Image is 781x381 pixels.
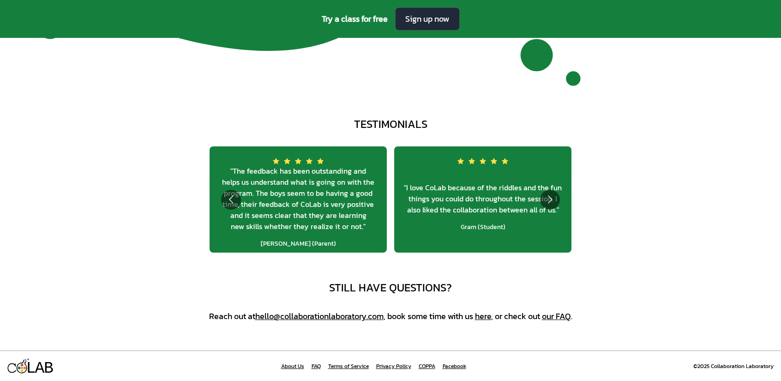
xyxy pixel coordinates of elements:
span: " The feedback has been outstanding and helps us understand what is going on with the program. Th... [217,165,379,232]
span: Try a class for free [322,12,388,25]
a: LAB [7,358,54,374]
a: COPPA [419,363,435,370]
a: our FAQ [542,310,571,322]
div: Reach out at , book some time with us , or check out . [209,310,572,323]
div: A [35,359,44,378]
button: Go to next slide [540,190,560,210]
span: [PERSON_NAME] (Parent) [261,239,336,248]
a: Facebook [443,363,466,370]
div: Still have questions? [329,280,452,295]
a: FAQ [312,363,321,370]
div: L [26,359,36,378]
div: B [44,359,54,378]
span: Gram (Student) [461,223,505,232]
span: " I love CoLab because of the riddles and the fun things you could do throughout the session. I a... [402,182,564,215]
a: About Us [281,363,304,370]
div: testimonials [354,117,427,132]
button: Go to previous slide [221,190,241,210]
a: Terms of Service [328,363,369,370]
a: here [475,310,491,322]
a: Privacy Policy [376,363,411,370]
a: hello@​collaboration​laboratory​.com [255,310,384,322]
a: Sign up now [395,7,460,30]
div: ©2025 Collaboration Laboratory [693,363,774,370]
